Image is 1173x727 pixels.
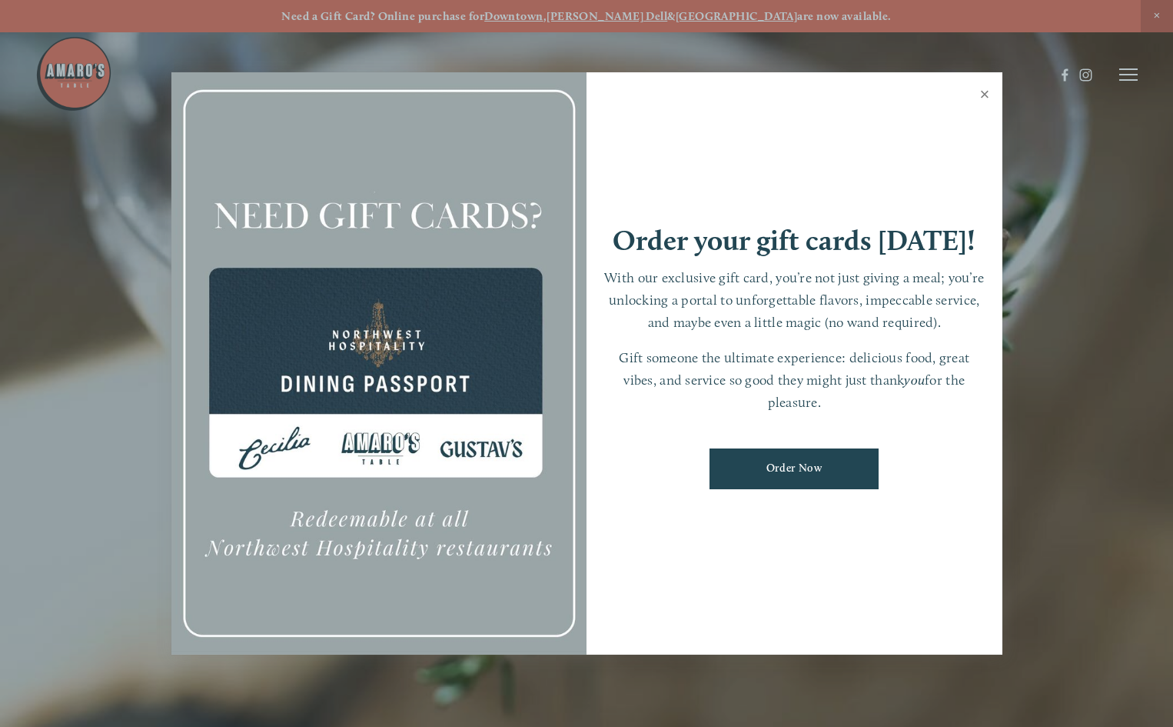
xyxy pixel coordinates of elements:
p: Gift someone the ultimate experience: delicious food, great vibes, and service so good they might... [602,347,987,413]
a: Order Now [709,449,879,489]
p: With our exclusive gift card, you’re not just giving a meal; you’re unlocking a portal to unforge... [602,267,987,333]
em: you [904,372,925,388]
a: Close [970,75,1000,118]
h1: Order your gift cards [DATE]! [613,226,975,255]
